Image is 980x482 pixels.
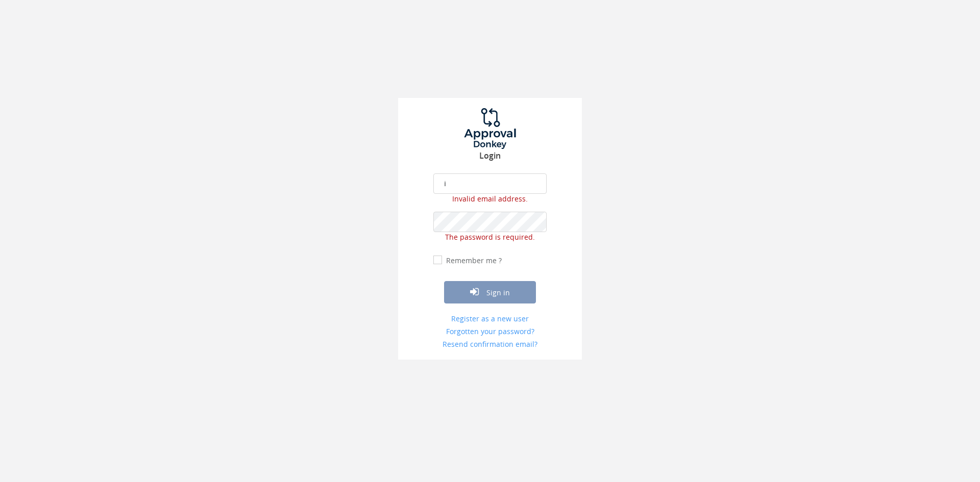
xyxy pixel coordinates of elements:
[444,281,536,303] button: Sign in
[433,326,547,337] a: Forgotten your password?
[433,314,547,324] a: Register as a new user
[452,194,528,204] span: Invalid email address.
[445,232,535,242] span: The password is required.
[444,256,502,266] label: Remember me ?
[433,339,547,349] a: Resend confirmation email?
[398,151,582,161] h3: Login
[433,173,547,194] input: Enter your Email
[452,108,528,149] img: logo.png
